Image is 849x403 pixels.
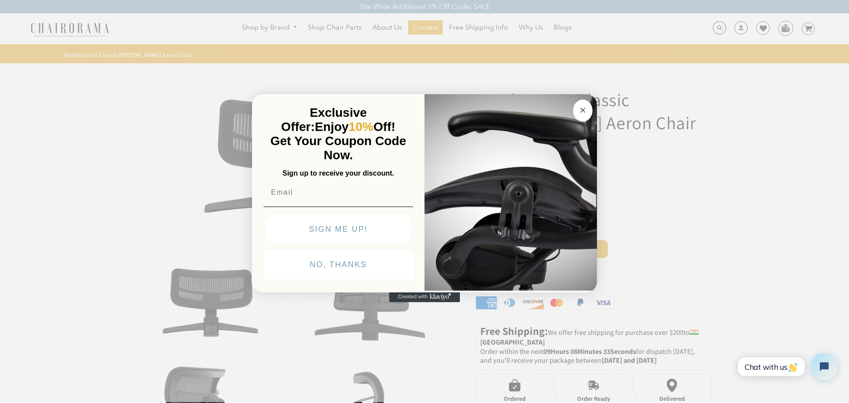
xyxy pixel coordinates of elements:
[574,395,612,402] div: Order Ready
[281,106,367,134] span: Exclusive Offer:
[264,184,413,201] input: Email
[573,100,593,122] button: Close dialog
[389,292,460,302] a: Created with Klaviyo - opens in a new tab
[348,120,373,134] span: 10%
[283,169,394,177] span: Sign up to receive your discount.
[653,395,691,402] div: Delivered
[265,215,411,244] button: SIGN ME UP!
[271,134,406,162] span: Get Your Coupon Code Now.
[264,207,413,207] img: underline
[504,395,526,402] div: Ordered
[315,120,395,134] span: Enjoy Off!
[264,250,413,279] button: NO, THANKS
[424,92,597,291] img: 92d77583-a095-41f6-84e7-858462e0427a.jpeg
[728,346,845,388] iframe: Tidio Chat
